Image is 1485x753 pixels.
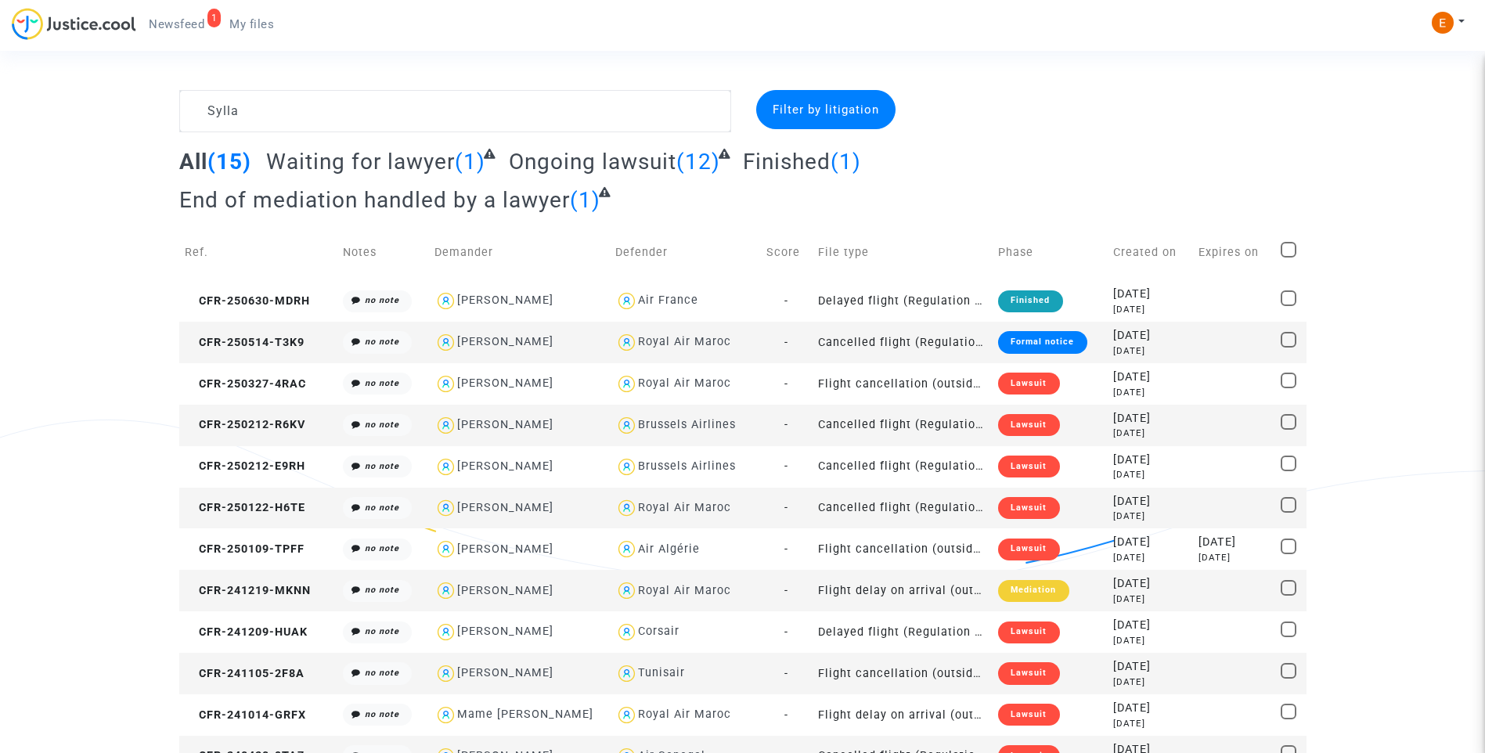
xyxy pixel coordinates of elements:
[615,331,638,354] img: icon-user.svg
[1113,510,1188,523] div: [DATE]
[813,405,993,446] td: Cancelled flight (Regulation EC 261/2004)
[615,497,638,520] img: icon-user.svg
[185,708,306,722] span: CFR-241014-GRFX
[993,225,1108,280] td: Phase
[813,488,993,529] td: Cancelled flight (Regulation EC 261/2004)
[434,662,457,685] img: icon-user.svg
[457,501,553,514] div: [PERSON_NAME]
[638,625,679,638] div: Corsair
[813,611,993,653] td: Delayed flight (Regulation EC 261/2004)
[365,503,399,513] i: no note
[998,414,1059,436] div: Lawsuit
[615,414,638,437] img: icon-user.svg
[1113,700,1188,717] div: [DATE]
[784,459,788,473] span: -
[509,149,676,175] span: Ongoing lawsuit
[434,414,457,437] img: icon-user.svg
[434,538,457,560] img: icon-user.svg
[434,497,457,520] img: icon-user.svg
[365,378,399,388] i: no note
[365,295,399,305] i: no note
[1113,676,1188,689] div: [DATE]
[337,225,429,280] td: Notes
[207,9,222,27] div: 1
[998,580,1069,602] div: Mediation
[615,662,638,685] img: icon-user.svg
[365,337,399,347] i: no note
[455,149,485,175] span: (1)
[813,570,993,611] td: Flight delay on arrival (outside of EU - Montreal Convention)
[185,542,305,556] span: CFR-250109-TPFF
[179,149,207,175] span: All
[457,625,553,638] div: [PERSON_NAME]
[1113,575,1188,593] div: [DATE]
[638,666,685,679] div: Tunisair
[784,418,788,431] span: -
[813,446,993,488] td: Cancelled flight (Regulation EC 261/2004)
[998,662,1059,684] div: Lawsuit
[998,539,1059,560] div: Lawsuit
[638,335,731,348] div: Royal Air Maroc
[1113,410,1188,427] div: [DATE]
[813,280,993,322] td: Delayed flight (Regulation EC 261/2004)
[1108,225,1193,280] td: Created on
[1113,344,1188,358] div: [DATE]
[457,418,553,431] div: [PERSON_NAME]
[185,501,305,514] span: CFR-250122-H6TE
[998,456,1059,477] div: Lawsuit
[434,373,457,395] img: icon-user.svg
[217,13,287,36] a: My files
[638,459,736,473] div: Brussels Airlines
[998,331,1087,353] div: Formal notice
[615,579,638,602] img: icon-user.svg
[434,290,457,312] img: icon-user.svg
[365,420,399,430] i: no note
[676,149,720,175] span: (12)
[1113,386,1188,399] div: [DATE]
[813,225,993,280] td: File type
[457,542,553,556] div: [PERSON_NAME]
[185,294,310,308] span: CFR-250630-MDRH
[743,149,831,175] span: Finished
[784,708,788,722] span: -
[1113,286,1188,303] div: [DATE]
[570,187,600,213] span: (1)
[998,621,1059,643] div: Lawsuit
[229,17,274,31] span: My files
[365,543,399,553] i: no note
[457,459,553,473] div: [PERSON_NAME]
[784,584,788,597] span: -
[1113,551,1188,564] div: [DATE]
[610,225,761,280] td: Defender
[1113,593,1188,606] div: [DATE]
[12,8,136,40] img: jc-logo.svg
[185,336,305,349] span: CFR-250514-T3K9
[831,149,861,175] span: (1)
[1198,534,1270,551] div: [DATE]
[365,585,399,595] i: no note
[615,621,638,643] img: icon-user.svg
[784,336,788,349] span: -
[638,542,700,556] div: Air Algérie
[1113,468,1188,481] div: [DATE]
[179,225,338,280] td: Ref.
[615,704,638,726] img: icon-user.svg
[434,579,457,602] img: icon-user.svg
[813,528,993,570] td: Flight cancellation (outside of EU - Montreal Convention)
[638,584,731,597] div: Royal Air Maroc
[136,13,217,36] a: 1Newsfeed
[1113,327,1188,344] div: [DATE]
[1113,369,1188,386] div: [DATE]
[1113,303,1188,316] div: [DATE]
[457,666,553,679] div: [PERSON_NAME]
[615,373,638,395] img: icon-user.svg
[365,668,399,678] i: no note
[365,461,399,471] i: no note
[457,294,553,307] div: [PERSON_NAME]
[615,456,638,478] img: icon-user.svg
[638,418,736,431] div: Brussels Airlines
[784,377,788,391] span: -
[998,704,1059,726] div: Lawsuit
[1113,534,1188,551] div: [DATE]
[1198,551,1270,564] div: [DATE]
